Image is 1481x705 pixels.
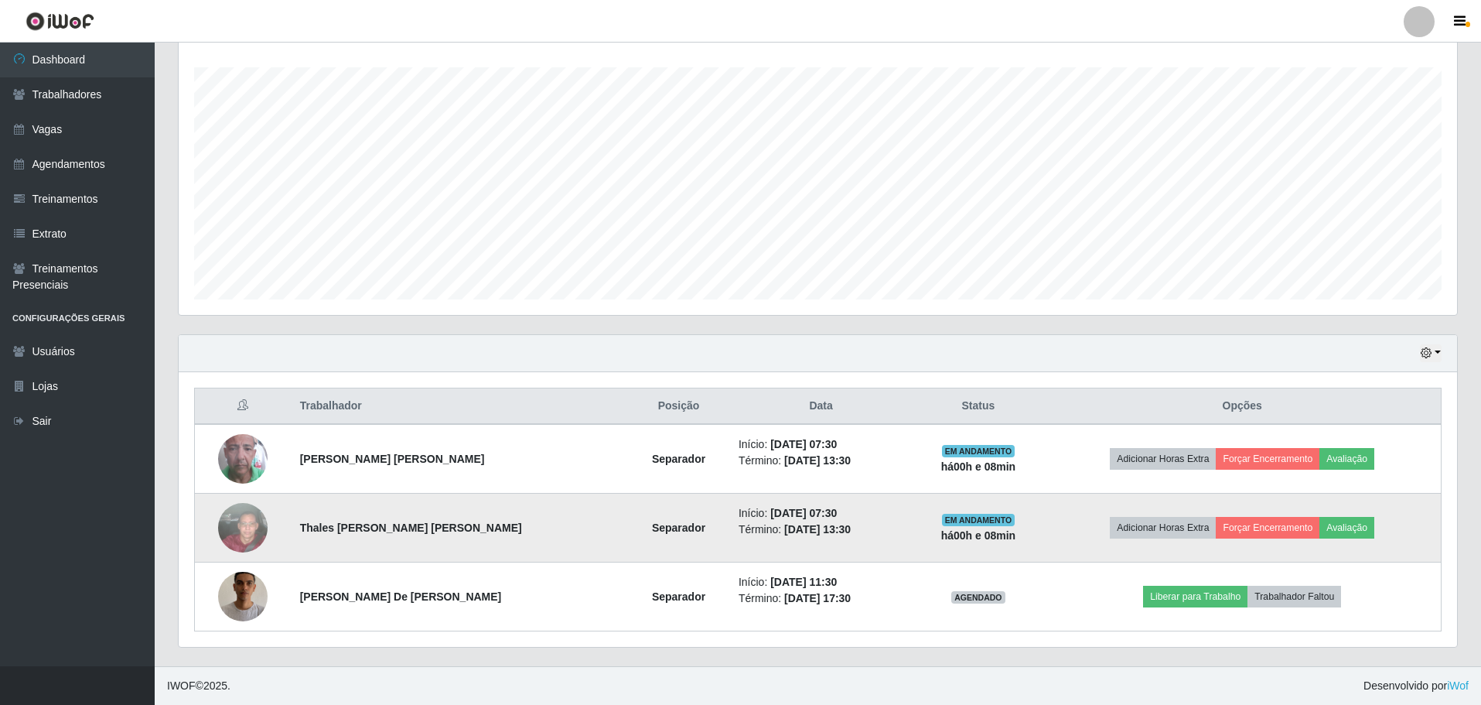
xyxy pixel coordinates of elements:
th: Data [729,388,913,425]
strong: Thales [PERSON_NAME] [PERSON_NAME] [300,522,522,534]
time: [DATE] 07:30 [770,507,837,519]
button: Adicionar Horas Extra [1110,517,1216,539]
a: iWof [1447,679,1469,692]
strong: Separador [652,590,705,603]
th: Trabalhador [291,388,628,425]
button: Avaliação [1319,448,1374,470]
li: Término: [739,453,903,469]
th: Opções [1043,388,1441,425]
li: Início: [739,574,903,590]
strong: há 00 h e 08 min [941,529,1016,542]
span: © 2025 . [167,678,230,694]
time: [DATE] 13:30 [784,454,851,467]
span: IWOF [167,679,196,692]
img: 1755648406339.jpeg [218,553,268,641]
strong: [PERSON_NAME] [PERSON_NAME] [300,453,485,465]
span: Desenvolvido por [1363,678,1469,694]
button: Trabalhador Faltou [1247,586,1341,607]
th: Status [913,388,1043,425]
time: [DATE] 11:30 [770,576,837,588]
time: [DATE] 17:30 [784,592,851,604]
img: 1723577466602.jpeg [218,415,268,503]
li: Início: [739,436,903,453]
span: EM ANDAMENTO [942,445,1015,457]
button: Liberar para Trabalho [1143,586,1247,607]
li: Início: [739,505,903,522]
span: EM ANDAMENTO [942,514,1015,526]
button: Adicionar Horas Extra [1110,448,1216,470]
time: [DATE] 07:30 [770,438,837,450]
li: Término: [739,522,903,538]
strong: há 00 h e 08 min [941,460,1016,473]
span: AGENDADO [951,591,1005,604]
button: Avaliação [1319,517,1374,539]
li: Término: [739,590,903,607]
strong: Separador [652,522,705,534]
time: [DATE] 13:30 [784,523,851,536]
button: Forçar Encerramento [1216,517,1319,539]
strong: Separador [652,453,705,465]
img: 1756745183275.jpeg [218,484,268,572]
th: Posição [628,388,729,425]
img: CoreUI Logo [26,12,94,31]
button: Forçar Encerramento [1216,448,1319,470]
strong: [PERSON_NAME] De [PERSON_NAME] [300,590,502,603]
